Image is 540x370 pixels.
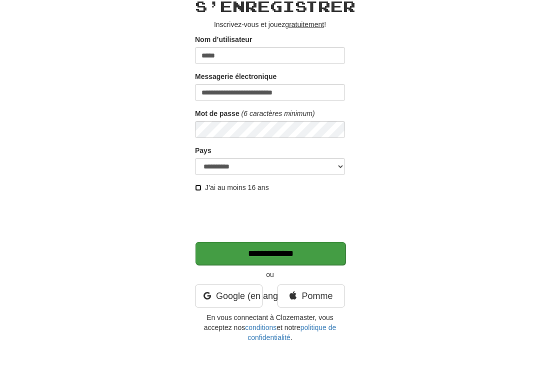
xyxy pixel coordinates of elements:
[195,284,262,307] a: Google (en anglais)
[195,312,345,342] p: En vous connectant à Clozemaster, vous acceptez nos et notre .
[195,184,201,191] input: J’ai au moins 16 ans
[205,183,269,191] font: J’ai au moins 16 ans
[195,34,252,44] label: Nom d’utilisateur
[285,20,324,28] u: gratuitement
[195,19,345,29] p: Inscrivez-vous et jouez !
[216,291,294,301] font: Google (en anglais)
[301,291,332,301] font: Pomme
[195,269,345,279] p: ou
[195,145,211,155] label: Pays
[277,284,345,307] a: Pomme
[195,108,239,118] label: Mot de passe
[195,197,347,236] iframe: reCAPTCHA
[245,323,276,331] a: conditions
[241,109,315,117] em: (6 caractères minimum)
[195,71,276,81] label: Messagerie électronique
